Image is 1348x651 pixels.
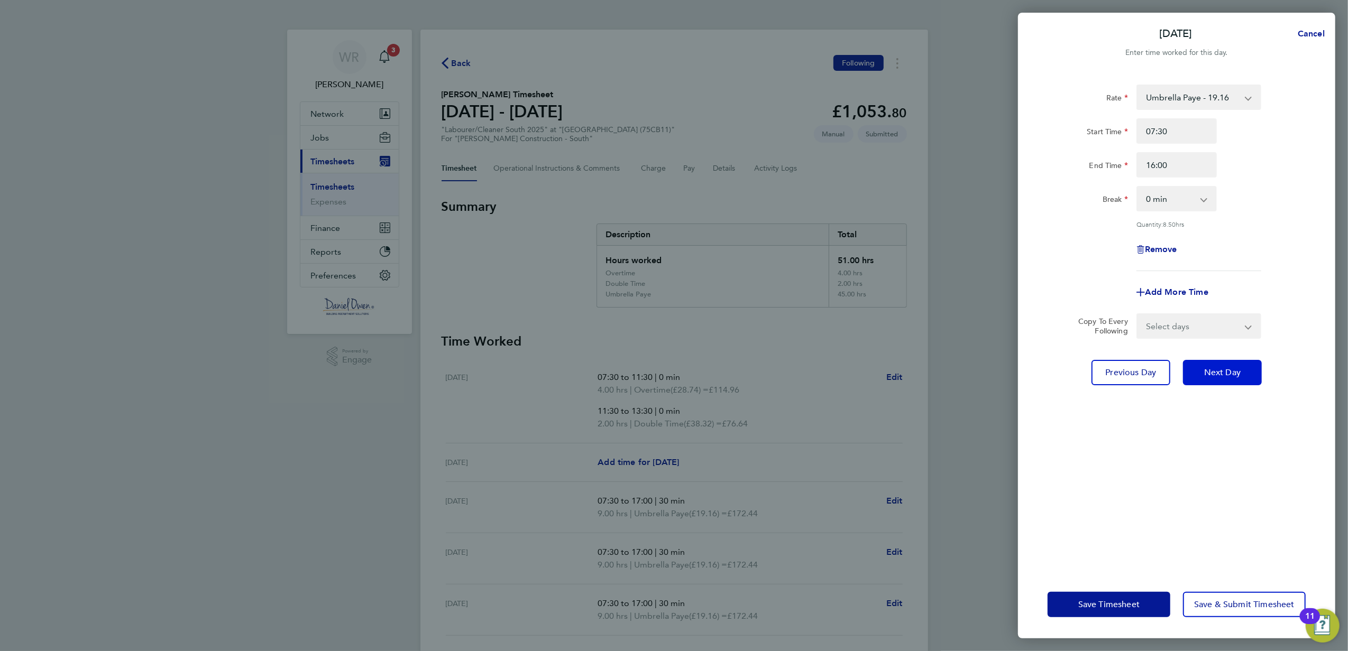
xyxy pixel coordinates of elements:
button: Next Day [1183,360,1262,385]
div: Enter time worked for this day. [1018,46,1335,59]
label: Copy To Every Following [1070,317,1128,336]
button: Add More Time [1136,288,1208,296]
input: E.g. 08:00 [1136,118,1217,144]
label: Break [1103,194,1128,207]
div: Quantity: hrs [1136,220,1261,228]
span: Next Day [1204,367,1241,378]
button: Open Resource Center, 11 new notifications [1306,609,1340,643]
div: 11 [1305,616,1315,630]
span: Cancel [1295,29,1325,39]
button: Save & Submit Timesheet [1183,592,1306,617]
input: E.g. 18:00 [1136,152,1217,178]
span: 8.50 [1163,220,1176,228]
button: Remove [1136,245,1177,254]
span: Previous Day [1106,367,1157,378]
button: Save Timesheet [1048,592,1170,617]
span: Remove [1145,244,1177,254]
span: Add More Time [1145,287,1208,297]
p: [DATE] [1160,26,1193,41]
label: End Time [1089,161,1128,173]
button: Previous Day [1092,360,1170,385]
button: Cancel [1281,23,1335,44]
label: Start Time [1087,127,1128,139]
span: Save & Submit Timesheet [1194,599,1295,610]
label: Rate [1106,93,1128,106]
span: Save Timesheet [1078,599,1140,610]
